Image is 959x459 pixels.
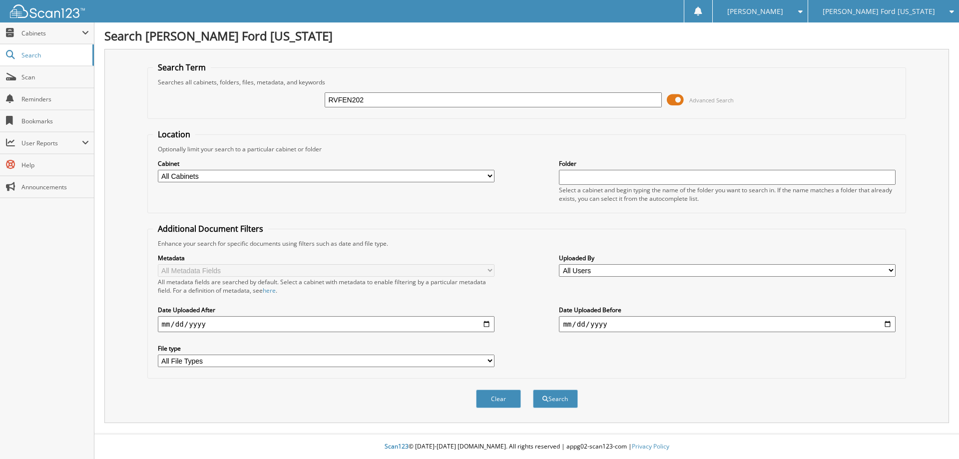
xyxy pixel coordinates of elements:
legend: Location [153,129,195,140]
span: Reminders [21,95,89,103]
div: Searches all cabinets, folders, files, metadata, and keywords [153,78,901,86]
div: All metadata fields are searched by default. Select a cabinet with metadata to enable filtering b... [158,278,494,295]
span: Scan123 [385,442,409,451]
span: User Reports [21,139,82,147]
span: Help [21,161,89,169]
h1: Search [PERSON_NAME] Ford [US_STATE] [104,27,949,44]
iframe: Chat Widget [909,411,959,459]
input: end [559,316,896,332]
span: Cabinets [21,29,82,37]
button: Clear [476,390,521,408]
legend: Additional Document Filters [153,223,268,234]
button: Search [533,390,578,408]
label: Date Uploaded After [158,306,494,314]
label: File type [158,344,494,353]
label: Cabinet [158,159,494,168]
span: Search [21,51,87,59]
span: [PERSON_NAME] Ford [US_STATE] [823,8,935,14]
label: Date Uploaded Before [559,306,896,314]
label: Folder [559,159,896,168]
span: Bookmarks [21,117,89,125]
input: start [158,316,494,332]
label: Uploaded By [559,254,896,262]
legend: Search Term [153,62,211,73]
span: Advanced Search [689,96,734,104]
span: Announcements [21,183,89,191]
img: scan123-logo-white.svg [10,4,85,18]
span: Scan [21,73,89,81]
div: Optionally limit your search to a particular cabinet or folder [153,145,901,153]
span: [PERSON_NAME] [727,8,783,14]
div: Select a cabinet and begin typing the name of the folder you want to search in. If the name match... [559,186,896,203]
div: © [DATE]-[DATE] [DOMAIN_NAME]. All rights reserved | appg02-scan123-com | [94,435,959,459]
a: here [263,286,276,295]
label: Metadata [158,254,494,262]
a: Privacy Policy [632,442,669,451]
div: Enhance your search for specific documents using filters such as date and file type. [153,239,901,248]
